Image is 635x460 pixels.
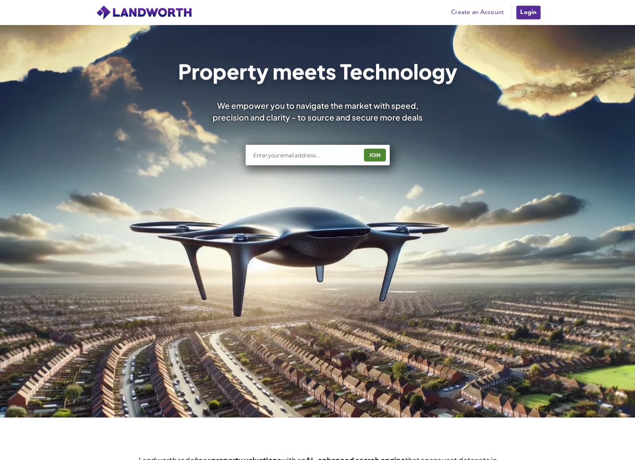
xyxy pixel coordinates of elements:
[364,149,386,162] button: JOIN
[178,61,457,82] h1: Property meets Technology
[447,7,508,18] a: Create an Account
[252,151,358,159] input: Enter your email address...
[202,100,433,123] div: We empower you to navigate the market with speed, precision and clarity - to source and secure mo...
[516,5,541,20] a: Login
[366,149,384,161] div: JOIN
